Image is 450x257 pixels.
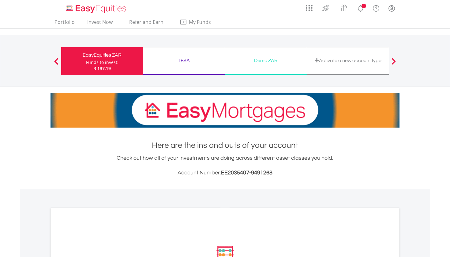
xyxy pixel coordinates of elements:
span: EE2035407-9491268 [221,170,272,176]
div: Activate a new account type [311,56,385,65]
img: vouchers-v2.svg [339,3,349,13]
a: FAQ's and Support [368,2,384,14]
img: EasyMortage Promotion Banner [51,93,399,128]
a: Notifications [353,2,368,14]
div: TFSA [147,56,221,65]
a: Invest Now [85,19,115,28]
span: R 137.19 [93,65,111,71]
img: EasyEquities_Logo.png [65,4,129,14]
a: Vouchers [335,2,353,13]
div: EasyEquities ZAR [65,51,139,59]
img: thrive-v2.svg [321,3,331,13]
h1: Here are the ins and outs of your account [51,140,399,151]
span: Refer and Earn [129,19,163,25]
div: Check out how all of your investments are doing across different asset classes you hold. [51,154,399,177]
h3: Account Number: [51,169,399,177]
img: grid-menu-icon.svg [306,5,313,11]
div: Demo ZAR [229,56,303,65]
a: Refer and Earn [123,19,170,28]
a: Portfolio [52,19,77,28]
a: My Profile [384,2,399,15]
span: My Funds [180,18,220,26]
a: Home page [64,2,129,14]
div: Funds to invest: [86,59,118,65]
a: AppsGrid [302,2,317,11]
